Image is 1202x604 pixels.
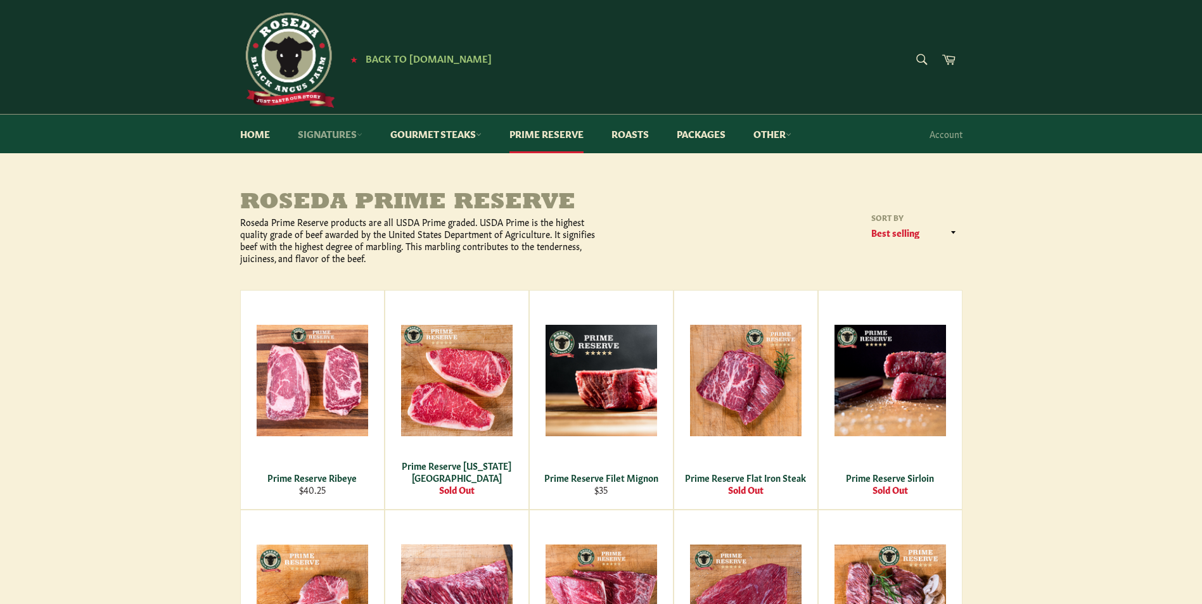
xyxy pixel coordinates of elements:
[599,115,662,153] a: Roasts
[227,115,283,153] a: Home
[366,51,492,65] span: Back to [DOMAIN_NAME]
[393,460,520,484] div: Prime Reserve [US_STATE][GEOGRAPHIC_DATA]
[674,290,818,510] a: Prime Reserve Flat Iron Steak Prime Reserve Flat Iron Steak Sold Out
[867,212,962,223] label: Sort by
[240,290,385,510] a: Prime Reserve Ribeye Prime Reserve Ribeye $40.25
[257,325,368,436] img: Prime Reserve Ribeye
[248,472,376,484] div: Prime Reserve Ribeye
[240,216,601,265] p: Roseda Prime Reserve products are all USDA Prime graded. USDA Prime is the highest quality grade ...
[240,191,601,216] h1: Roseda Prime Reserve
[834,325,946,436] img: Prime Reserve Sirloin
[664,115,738,153] a: Packages
[350,54,357,64] span: ★
[401,325,513,436] img: Prime Reserve New York Strip
[682,472,809,484] div: Prime Reserve Flat Iron Steak
[682,484,809,496] div: Sold Out
[285,115,375,153] a: Signatures
[240,13,335,108] img: Roseda Beef
[529,290,674,510] a: Prime Reserve Filet Mignon Prime Reserve Filet Mignon $35
[378,115,494,153] a: Gourmet Steaks
[537,472,665,484] div: Prime Reserve Filet Mignon
[826,484,954,496] div: Sold Out
[393,484,520,496] div: Sold Out
[826,472,954,484] div: Prime Reserve Sirloin
[546,325,657,436] img: Prime Reserve Filet Mignon
[385,290,529,510] a: Prime Reserve New York Strip Prime Reserve [US_STATE][GEOGRAPHIC_DATA] Sold Out
[690,325,802,436] img: Prime Reserve Flat Iron Steak
[248,484,376,496] div: $40.25
[344,54,492,64] a: ★ Back to [DOMAIN_NAME]
[537,484,665,496] div: $35
[923,115,969,153] a: Account
[497,115,596,153] a: Prime Reserve
[741,115,804,153] a: Other
[818,290,962,510] a: Prime Reserve Sirloin Prime Reserve Sirloin Sold Out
